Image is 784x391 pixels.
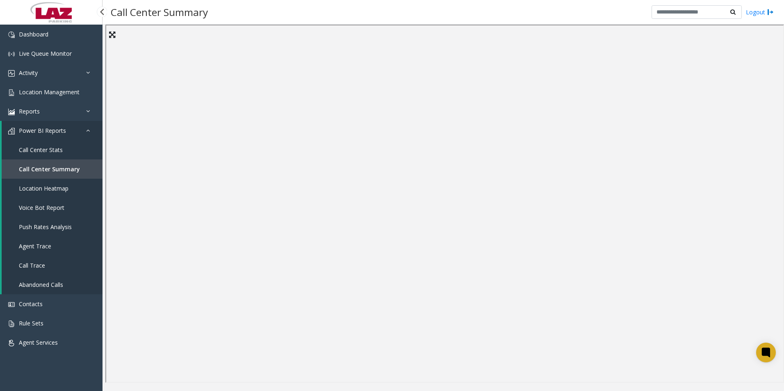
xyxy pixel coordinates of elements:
a: Location Heatmap [2,179,103,198]
span: Location Heatmap [19,184,68,192]
a: Abandoned Calls [2,275,103,294]
a: Call Trace [2,256,103,275]
img: 'icon' [8,301,15,308]
span: Call Trace [19,261,45,269]
a: Power BI Reports [2,121,103,140]
span: Voice Bot Report [19,204,64,211]
span: Location Management [19,88,80,96]
a: Call Center Summary [2,159,103,179]
a: Voice Bot Report [2,198,103,217]
span: Live Queue Monitor [19,50,72,57]
a: Agent Trace [2,236,103,256]
img: 'icon' [8,70,15,77]
img: logout [767,8,774,16]
img: 'icon' [8,128,15,134]
span: Activity [19,69,38,77]
img: 'icon' [8,89,15,96]
a: Push Rates Analysis [2,217,103,236]
a: Call Center Stats [2,140,103,159]
span: Call Center Stats [19,146,63,154]
span: Reports [19,107,40,115]
h3: Call Center Summary [107,2,212,22]
img: 'icon' [8,109,15,115]
span: Rule Sets [19,319,43,327]
span: Agent Services [19,339,58,346]
a: Logout [746,8,774,16]
img: 'icon' [8,340,15,346]
img: 'icon' [8,321,15,327]
span: Agent Trace [19,242,51,250]
span: Abandoned Calls [19,281,63,289]
span: Dashboard [19,30,48,38]
img: 'icon' [8,51,15,57]
img: 'icon' [8,32,15,38]
span: Power BI Reports [19,127,66,134]
span: Call Center Summary [19,165,80,173]
span: Push Rates Analysis [19,223,72,231]
span: Contacts [19,300,43,308]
